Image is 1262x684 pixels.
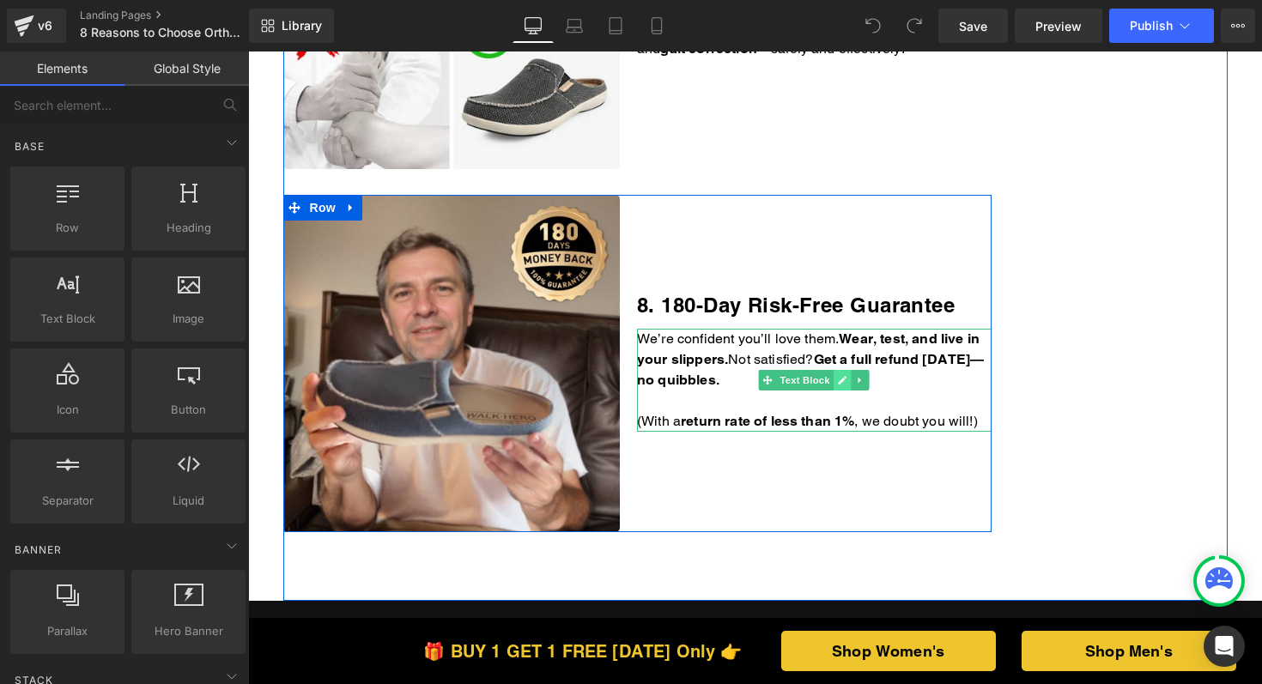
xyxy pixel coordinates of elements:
span: Text Block [15,310,119,328]
span: Image [137,310,240,328]
span: Base [13,138,46,154]
a: Global Style [124,51,249,86]
b: 8. 180-Day Risk-Free Guarantee [389,241,707,265]
span: Separator [15,492,119,510]
a: Laptop [554,9,595,43]
span: Row [58,143,92,169]
a: v6 [7,9,66,43]
a: Expand / Collapse [92,143,114,169]
button: Publish [1109,9,1214,43]
span: Icon [15,401,119,419]
span: 🎁 BUY 1 GET 1 FREE [DATE] Only 👉 [175,590,494,610]
div: v6 [34,15,56,37]
span: Banner [13,542,64,558]
a: New Library [249,9,334,43]
button: Redo [897,9,931,43]
span: 8 Reasons to Choose Orthopaedic Slippers [80,26,245,39]
span: Liquid [137,492,240,510]
strong: return rate of less than 1% [433,361,606,378]
span: Button [137,401,240,419]
a: Tablet [595,9,636,43]
div: Open Intercom Messenger [1204,626,1245,667]
a: Expand / Collapse [604,318,622,339]
button: Undo [856,9,890,43]
span: Parallax [15,622,119,640]
span: Row [15,219,119,237]
a: Shop Women's [533,579,748,620]
a: Landing Pages [80,9,277,22]
span: Hero Banner [137,622,240,640]
span: Shop Women's [584,588,696,611]
span: Heading [137,219,240,237]
p: (With a , we doubt you will!) [389,360,743,380]
a: Desktop [513,9,554,43]
span: Text Block [529,318,585,339]
span: Preview [1035,17,1082,35]
a: Preview [1015,9,1102,43]
span: Save [959,17,987,35]
button: More [1221,9,1255,43]
a: Shop Men's [774,579,988,620]
a: Mobile [636,9,677,43]
span: Library [282,18,322,33]
span: Shop Men's [837,588,925,611]
span: Publish [1130,19,1173,33]
p: We’re confident you’ll love them. Not satisfied? [389,277,743,339]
